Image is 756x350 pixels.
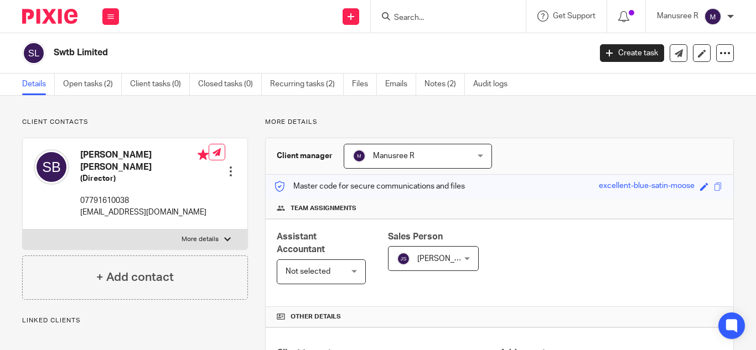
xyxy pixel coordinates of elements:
a: Client tasks (0) [130,74,190,95]
span: Sales Person [388,232,443,241]
p: More details [265,118,734,127]
a: Recurring tasks (2) [270,74,344,95]
p: Manusree R [657,11,698,22]
h4: [PERSON_NAME] [PERSON_NAME] [80,149,209,173]
span: Assistant Accountant [277,232,325,254]
img: svg%3E [397,252,410,265]
a: Closed tasks (0) [198,74,262,95]
a: Create task [600,44,664,62]
h3: Client manager [277,150,333,161]
h2: Swtb Limited [54,47,478,59]
img: svg%3E [34,149,69,185]
p: Master code for secure communications and files [274,181,465,192]
span: [PERSON_NAME] [417,255,478,263]
a: Notes (2) [424,74,465,95]
h4: + Add contact [96,269,174,286]
a: Audit logs [473,74,516,95]
i: Primary [198,149,209,160]
a: Files [352,74,377,95]
p: Linked clients [22,316,248,325]
img: svg%3E [22,41,45,65]
span: Team assignments [291,204,356,213]
a: Details [22,74,55,95]
span: Other details [291,312,341,321]
span: Not selected [286,268,330,275]
span: Manusree R [373,152,415,160]
p: 07791610038 [80,195,209,206]
span: Get Support [553,12,596,20]
img: svg%3E [704,8,722,25]
h5: (Director) [80,173,209,184]
a: Open tasks (2) [63,74,122,95]
p: [EMAIL_ADDRESS][DOMAIN_NAME] [80,207,209,218]
img: Pixie [22,9,77,24]
a: Emails [385,74,416,95]
p: More details [182,235,219,244]
div: excellent-blue-satin-moose [599,180,695,193]
p: Client contacts [22,118,248,127]
img: svg%3E [353,149,366,163]
input: Search [393,13,493,23]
